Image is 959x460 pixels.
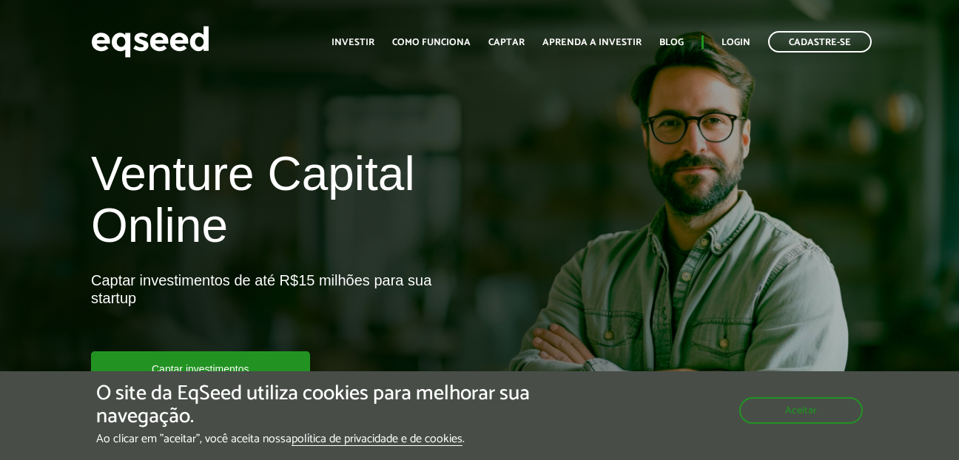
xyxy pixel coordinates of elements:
[768,31,872,53] a: Cadastre-se
[91,351,310,385] a: Captar investimentos
[96,432,556,446] p: Ao clicar em "aceitar", você aceita nossa .
[91,22,209,61] img: EqSeed
[659,38,684,47] a: Blog
[739,397,863,424] button: Aceitar
[721,38,750,47] a: Login
[488,38,525,47] a: Captar
[292,433,462,446] a: política de privacidade e de cookies
[96,382,556,428] h5: O site da EqSeed utiliza cookies para melhorar sua navegação.
[392,38,471,47] a: Como funciona
[91,271,468,351] p: Captar investimentos de até R$15 milhões para sua startup
[332,38,374,47] a: Investir
[542,38,642,47] a: Aprenda a investir
[91,148,468,260] h1: Venture Capital Online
